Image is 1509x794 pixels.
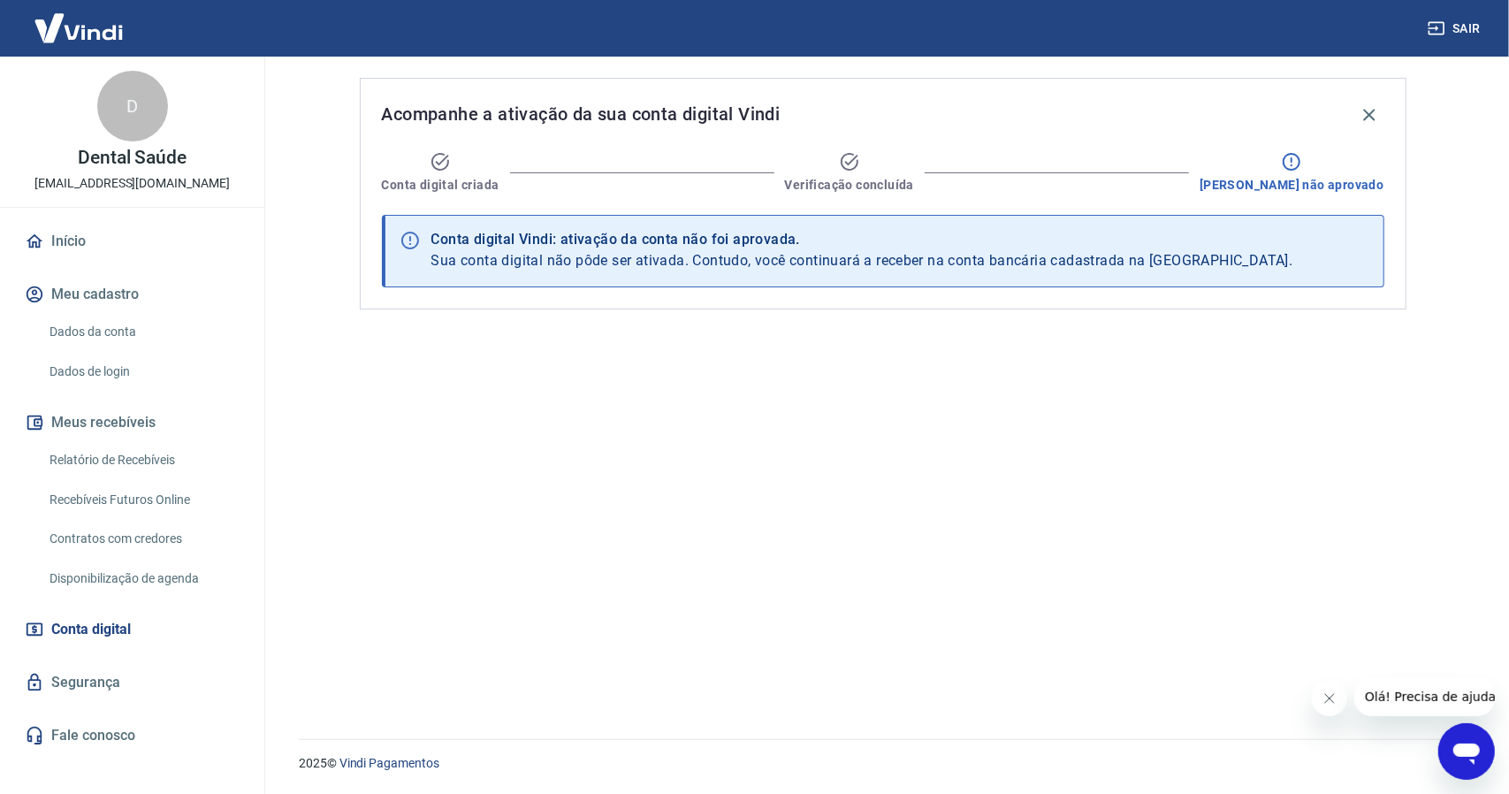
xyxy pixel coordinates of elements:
a: Segurança [21,663,243,702]
button: Meu cadastro [21,275,243,314]
span: Olá! Precisa de ajuda? [11,12,149,27]
a: Vindi Pagamentos [339,756,439,770]
div: D [97,71,168,141]
p: Dental Saúde [78,149,187,167]
a: Recebíveis Futuros Online [42,482,243,518]
iframe: Botão para abrir a janela de mensagens [1438,723,1495,780]
p: 2025 © [299,754,1467,773]
a: Disponibilização de agenda [42,561,243,597]
button: Meus recebíveis [21,403,243,442]
a: Início [21,222,243,261]
span: Conta digital criada [382,176,499,194]
a: Conta digital [21,610,243,649]
p: [EMAIL_ADDRESS][DOMAIN_NAME] [34,174,230,193]
a: Fale conosco [21,716,243,755]
iframe: Mensagem da empresa [1354,677,1495,716]
span: Sua conta digital não pôde ser ativada. Contudo, você continuará a receber na conta bancária cada... [431,252,1293,269]
div: Conta digital Vindi: ativação da conta não foi aprovada. [431,229,1293,250]
a: Dados da conta [42,314,243,350]
span: Conta digital [51,617,131,642]
button: Sair [1424,12,1488,45]
img: Vindi [21,1,136,55]
a: Dados de login [42,354,243,390]
iframe: Fechar mensagem [1312,681,1347,716]
a: Relatório de Recebíveis [42,442,243,478]
span: Verificação concluída [785,176,914,194]
span: [PERSON_NAME] não aprovado [1200,176,1383,194]
a: Contratos com credores [42,521,243,557]
span: Acompanhe a ativação da sua conta digital Vindi [382,100,781,128]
